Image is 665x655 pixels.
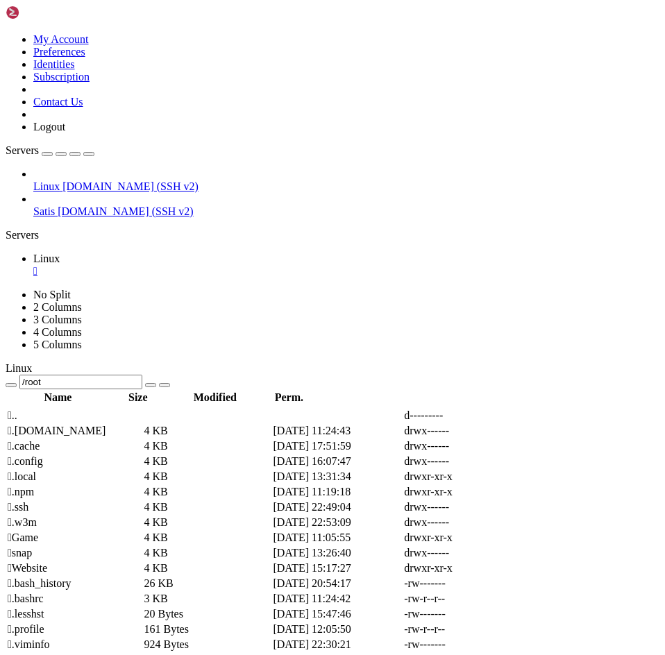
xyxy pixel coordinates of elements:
[6,229,659,241] div: Servers
[6,362,32,374] span: Linux
[8,486,34,497] span: .npm
[264,391,314,405] th: Perm.: activate to sort column ascending
[8,623,44,635] span: .profile
[143,592,271,606] td: 3 KB
[33,205,55,217] span: Satis
[403,424,532,438] td: drwx------
[403,607,532,621] td: -rw-------
[8,562,47,574] span: Website
[58,205,194,217] span: [DOMAIN_NAME] (SSH v2)
[8,425,12,436] span: 
[8,608,12,620] span: 
[403,454,532,468] td: drwx------
[8,593,44,604] span: .bashrc
[33,193,659,218] li: Satis [DOMAIN_NAME] (SSH v2)
[272,546,402,560] td: [DATE] 13:26:40
[8,470,36,482] span: .local
[272,500,402,514] td: [DATE] 22:49:04
[8,440,40,452] span: .cache
[403,546,532,560] td: drwx------
[403,500,532,514] td: drwx------
[8,409,17,421] span: ..
[8,486,12,497] span: 
[8,501,28,513] span: .ssh
[33,314,82,325] a: 3 Columns
[403,439,532,453] td: drwx------
[33,205,659,218] a: Satis [DOMAIN_NAME] (SSH v2)
[110,391,166,405] th: Size: activate to sort column ascending
[143,546,271,560] td: 4 KB
[8,593,12,604] span: 
[8,638,12,650] span: 
[143,607,271,621] td: 20 Bytes
[272,424,402,438] td: [DATE] 11:24:43
[6,144,94,156] a: Servers
[33,96,83,108] a: Contact Us
[272,470,402,484] td: [DATE] 13:31:34
[33,339,82,350] a: 5 Columns
[272,577,402,590] td: [DATE] 20:54:17
[33,168,659,193] li: Linux [DOMAIN_NAME] (SSH v2)
[272,531,402,545] td: [DATE] 11:05:55
[143,439,271,453] td: 4 KB
[143,470,271,484] td: 4 KB
[143,485,271,499] td: 4 KB
[272,607,402,621] td: [DATE] 15:47:46
[272,622,402,636] td: [DATE] 12:05:50
[403,470,532,484] td: drwxr-xr-x
[143,424,271,438] td: 4 KB
[7,391,109,405] th: Name: activate to sort column descending
[272,454,402,468] td: [DATE] 16:07:47
[143,454,271,468] td: 4 KB
[8,455,12,467] span: 
[403,638,532,652] td: -rw-------
[8,470,12,482] span: 
[33,33,89,45] a: My Account
[143,577,271,590] td: 26 KB
[272,592,402,606] td: [DATE] 11:24:42
[33,180,659,193] a: Linux [DOMAIN_NAME] (SSH v2)
[143,516,271,529] td: 4 KB
[8,623,12,635] span: 
[403,622,532,636] td: -rw-r--r--
[8,547,12,559] span: 
[8,531,38,543] span: Game
[33,121,65,133] a: Logout
[33,253,659,278] a: Linux
[33,71,90,83] a: Subscription
[272,516,402,529] td: [DATE] 22:53:09
[33,253,60,264] span: Linux
[403,409,532,423] td: d---------
[272,485,402,499] td: [DATE] 11:19:18
[403,561,532,575] td: drwxr-xr-x
[167,391,263,405] th: Modified: activate to sort column ascending
[33,265,659,278] a: 
[33,301,82,313] a: 2 Columns
[403,485,532,499] td: drwxr-xr-x
[8,547,32,559] span: snap
[143,561,271,575] td: 4 KB
[8,455,43,467] span: .config
[33,58,75,70] a: Identities
[8,562,12,574] span: 
[403,592,532,606] td: -rw-r--r--
[272,638,402,652] td: [DATE] 22:30:21
[8,577,12,589] span: 
[403,531,532,545] td: drwxr-xr-x
[33,326,82,338] a: 4 Columns
[33,46,85,58] a: Preferences
[33,289,71,300] a: No Split
[8,531,12,543] span: 
[403,516,532,529] td: drwx------
[8,516,37,528] span: .w3m
[8,440,12,452] span: 
[8,608,44,620] span: .lesshst
[8,577,71,589] span: .bash_history
[8,638,50,650] span: .viminfo
[8,501,12,513] span: 
[272,439,402,453] td: [DATE] 17:51:59
[6,6,85,19] img: Shellngn
[143,531,271,545] td: 4 KB
[8,516,12,528] span: 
